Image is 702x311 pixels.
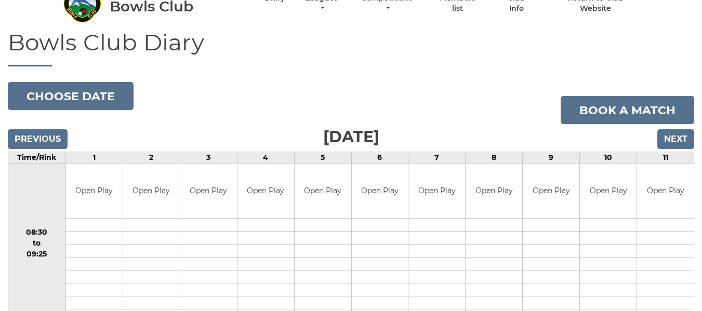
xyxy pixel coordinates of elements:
[66,164,123,218] td: Open Play
[295,164,351,218] td: Open Play
[123,152,180,164] td: 2
[466,164,522,218] td: Open Play
[637,164,694,218] td: Open Play
[8,30,694,66] h1: Bowls Club Diary
[237,152,294,164] td: 4
[580,152,637,164] td: 10
[637,152,694,164] td: 11
[180,164,237,218] td: Open Play
[580,164,637,218] td: Open Play
[561,96,694,124] a: Book a match
[8,152,66,164] td: Time/Rink
[8,82,134,110] button: Choose date
[180,152,237,164] td: 3
[408,164,465,218] td: Open Play
[352,164,408,218] td: Open Play
[523,152,580,164] td: 9
[294,152,351,164] td: 5
[657,129,694,149] input: Next
[237,164,294,218] td: Open Play
[351,152,408,164] td: 6
[65,152,123,164] td: 1
[123,164,180,218] td: Open Play
[466,152,523,164] td: 8
[408,152,466,164] td: 7
[523,164,579,218] td: Open Play
[8,129,68,149] input: Previous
